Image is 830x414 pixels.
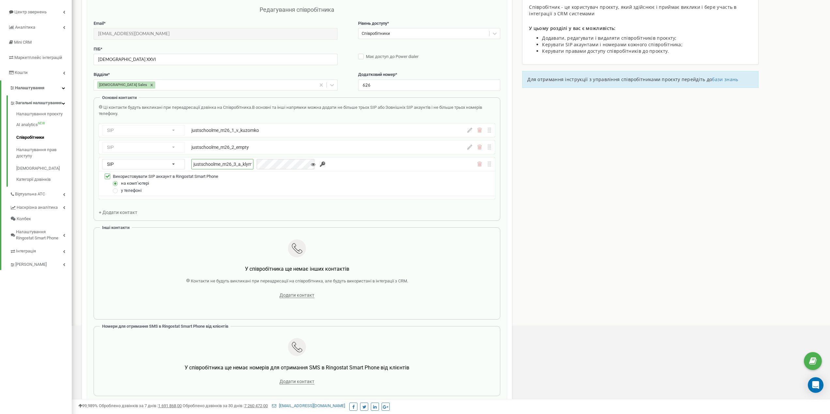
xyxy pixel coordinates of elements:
[102,324,228,329] span: Номери для отримання SMS в Ringostat Smart Phone від клієнтів
[311,162,315,167] i: Показати/Приховати пароль
[16,119,72,131] a: AI analyticsNEW
[15,85,44,90] span: Налаштування
[158,403,182,408] u: 1 691 868,00
[107,162,114,167] span: SIP
[245,266,349,272] span: У співробітника ще немає інших контактів
[191,278,408,283] span: Контакти не будуть викликані при переадресації на співробітника, але будуть використані в інтегра...
[17,205,58,211] span: Наскрізна аналітика
[191,144,390,150] div: justschoolme_m26_2_empty
[99,140,495,154] div: SIPjustschoolme_m26_2_empty
[16,144,72,162] a: Налаштування прав доступу
[16,248,36,254] span: Інтеграція
[358,21,387,26] span: Рівень доступу
[102,225,129,230] span: Інші контакти
[17,216,31,222] span: Колбек
[78,403,98,408] span: 99,989%
[244,403,268,408] u: 7 260 472,00
[10,95,72,109] a: Загальні налаштування
[529,25,616,31] span: У цьому розділі у вас є можливість:
[15,191,45,197] span: Віртуальна АТС
[191,159,253,169] input: Введіть ім'я SIP акаунта
[366,54,418,59] span: Має доступ до Power dialer
[15,25,35,30] span: Аналiтика
[310,161,316,168] button: Показати/Приховати пароль
[10,244,72,257] a: Інтеграція
[183,403,268,408] span: Оброблено дзвінків за 30 днів :
[121,181,149,186] span: на компʼютері
[15,262,47,268] span: [PERSON_NAME]
[529,4,737,17] span: Співробітник - це користувач проєкту, який здійснює і приймає виклики і бере участь в інтеграції ...
[16,162,72,175] a: [DEMOGRAPHIC_DATA]
[14,40,32,45] span: Mini CRM
[99,403,182,408] span: Оброблено дзвінків за 7 днів :
[542,35,677,41] span: Додавати, редагувати і видаляти співробітників проєкту;
[15,70,28,75] span: Кошти
[272,403,345,408] a: [EMAIL_ADDRESS][DOMAIN_NAME]
[10,187,72,200] a: Віртуальна АТС
[10,224,72,244] a: Налаштування Ringostat Smart Phone
[10,213,72,225] a: Колбек
[10,257,72,270] a: [PERSON_NAME]
[121,188,142,193] span: у телефоні
[102,95,137,100] span: Основні контакти
[260,6,334,13] span: Редагування співробітника
[99,210,137,215] span: + Додати контакт
[362,31,390,37] div: Співробітники
[103,105,252,110] span: Ці контакти будуть викликані при переадресації дзвінка на Співробітника.
[10,200,72,213] a: Наскрізна аналітика
[542,41,683,48] span: Керувати SIP акаунтами і номерами кожного співробітника;
[99,105,482,116] span: В основні та інші напрямки можна додати не більше трьох SIP або Зовнішніх SIP акаунтів і не більш...
[712,76,738,82] a: бази знань
[94,54,338,65] input: Введіть ПІБ
[94,47,100,51] span: ПІБ
[14,55,62,60] span: Маркетплейс інтеграцій
[542,48,669,54] span: Керувати правами доступу співробітників до проєкту.
[358,79,501,91] input: Вкажіть додатковий номер
[16,111,72,119] a: Налаштування проєкту
[808,377,823,393] div: Open Intercom Messenger
[15,100,62,106] span: Загальні налаштування
[94,72,108,77] span: Відділи
[97,81,148,89] div: [DEMOGRAPHIC_DATA] Sales
[99,123,495,137] div: SIPjustschoolme_m26_1_v_kuzomko
[16,175,72,183] a: Категорії дзвінків
[16,229,63,241] span: Налаштування Ringostat Smart Phone
[358,72,395,77] span: Додатковий номер
[16,131,72,144] a: Співробітники
[527,76,712,82] span: Для отримання інструкції з управління співробітниками проєкту перейдіть до
[319,161,326,167] input: Згенеруйте надійний пароль. Ringostat створить пароль, який відповідає усім вимогам безпеки
[94,28,338,39] input: Введіть Email
[94,21,104,26] span: Email
[14,9,47,14] span: Центр звернень
[279,293,314,298] span: Додати контакт
[113,174,218,179] span: Використовувати SIP аккаунт в Ringostat Smart Phone
[279,379,314,384] span: Додати контакт
[1,80,72,96] a: Налаштування
[185,364,409,371] span: У співробітника ще немає номерів для отримання SMS в Ringostat Smart Phone від клієнтів
[191,127,390,134] div: justschoolme_m26_1_v_kuzomko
